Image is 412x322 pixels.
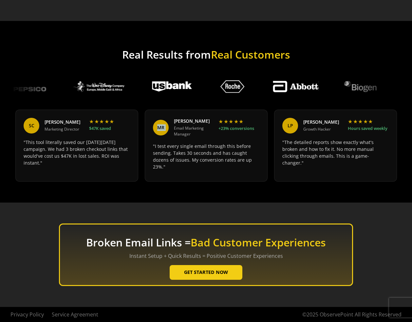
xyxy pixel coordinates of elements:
div: MR [153,119,169,135]
div: "This tool literally saved our [DATE][DATE] campaign. We had 3 broken checkout links that would'v... [24,139,130,173]
div: "The detailed reports show exactly what's broken and how to fix it. No more manual clicking throu... [282,139,389,173]
span: ★ [99,118,104,125]
a: Privacy Policy [10,311,44,318]
span: ★ [239,118,243,125]
div: [PERSON_NAME] [45,118,84,125]
div: $47K saved [89,125,111,131]
div: LP [282,118,298,134]
div: Hours saved weekly [348,125,387,131]
span: ★ [368,118,373,125]
span: ★ [223,118,228,125]
div: Marketing Director [45,126,84,132]
span: ★ [109,118,114,125]
span: ★ [218,118,223,125]
span: ★ [229,118,233,125]
span: ★ [353,118,357,125]
a: Service Agreement [52,311,98,318]
span: ★ [348,118,352,125]
button: GET STARTED NOW [170,265,242,280]
span: Real Customers [211,47,290,62]
div: [PERSON_NAME] [174,118,213,124]
span: ★ [358,118,363,125]
div: +23% conversions [218,125,254,131]
div: Email Marketing Manager [174,125,213,136]
div: "I test every single email through this before sending. Takes 30 seconds and has caught dozens of... [153,142,259,173]
span: ★ [363,118,367,125]
span: ★ [104,118,109,125]
span: Bad Customer Experiences [191,235,326,249]
h2: Broken Email Links = [86,236,326,249]
div: ©2025 ObservePoint All Rights Reserved [302,311,402,318]
h2: Real Results from [122,48,290,61]
div: Growth Hacker [303,126,343,132]
p: Instant Setup + Quick Results = Positive Customer Experiences [86,252,326,260]
span: ★ [89,118,94,125]
div: [PERSON_NAME] [303,118,343,125]
span: ★ [234,118,238,125]
span: ★ [94,118,99,125]
div: SC [24,118,39,134]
